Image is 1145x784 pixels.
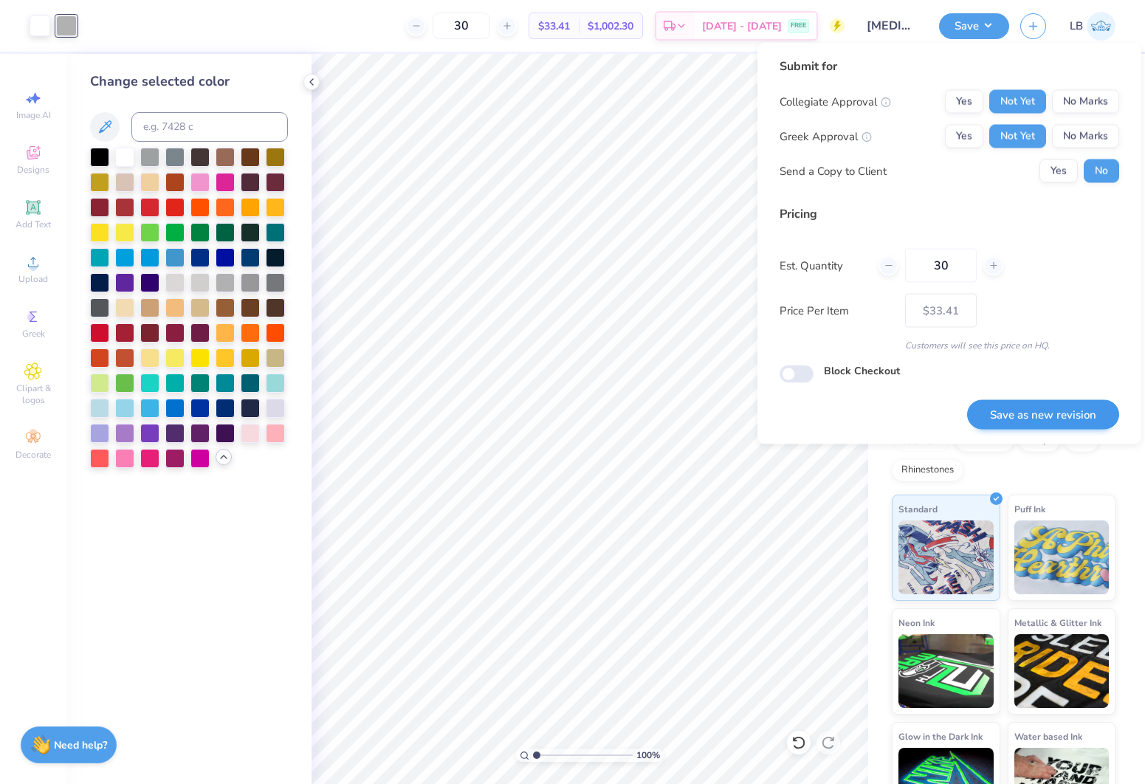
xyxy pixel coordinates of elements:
div: Change selected color [90,72,288,92]
label: Price Per Item [780,302,894,319]
span: Standard [898,501,938,517]
div: Collegiate Approval [780,93,891,110]
span: FREE [791,21,806,31]
span: Water based Ink [1014,729,1082,744]
img: Metallic & Glitter Ink [1014,634,1110,708]
div: Customers will see this price on HQ. [780,339,1119,352]
input: e.g. 7428 c [131,112,288,142]
div: Submit for [780,58,1119,75]
button: Not Yet [989,125,1046,148]
span: $1,002.30 [588,18,633,34]
div: Greek Approval [780,128,872,145]
button: Yes [945,90,983,114]
div: Pricing [780,205,1119,223]
button: Save as new revision [967,399,1119,430]
label: Block Checkout [824,363,900,379]
span: Greek [22,328,45,340]
img: Puff Ink [1014,520,1110,594]
div: Send a Copy to Client [780,162,887,179]
span: Designs [17,164,49,176]
span: LB [1070,18,1083,35]
span: Glow in the Dark Ink [898,729,983,744]
label: Est. Quantity [780,257,867,274]
input: – – [905,249,977,283]
div: Rhinestones [892,459,963,481]
button: Not Yet [989,90,1046,114]
button: No Marks [1052,125,1119,148]
button: No Marks [1052,90,1119,114]
a: LB [1070,12,1115,41]
span: Neon Ink [898,615,935,630]
img: Neon Ink [898,634,994,708]
img: Standard [898,520,994,594]
span: Clipart & logos [7,382,59,406]
button: Yes [945,125,983,148]
button: Save [939,13,1009,39]
span: Image AI [16,109,51,121]
input: Untitled Design [856,11,928,41]
img: Laken Brown [1087,12,1115,41]
span: Metallic & Glitter Ink [1014,615,1101,630]
input: – – [433,13,490,39]
strong: Need help? [54,738,107,752]
span: $33.41 [538,18,570,34]
span: Decorate [16,449,51,461]
span: 100 % [636,749,660,762]
span: Upload [18,273,48,285]
span: Puff Ink [1014,501,1045,517]
span: Add Text [16,219,51,230]
button: No [1084,159,1119,183]
button: Yes [1039,159,1078,183]
span: [DATE] - [DATE] [702,18,782,34]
